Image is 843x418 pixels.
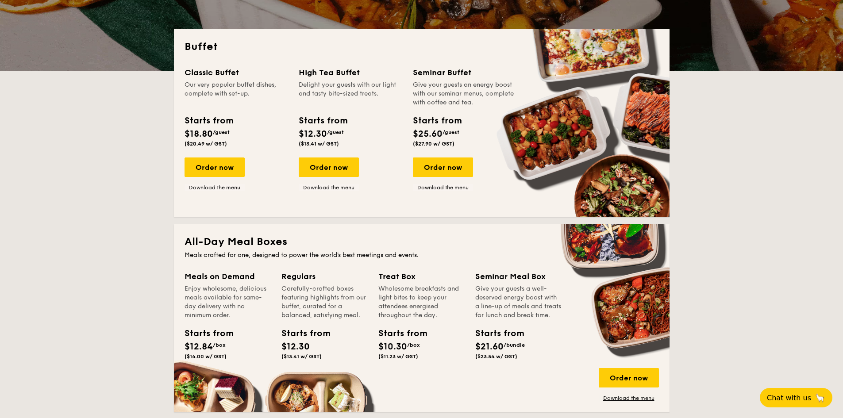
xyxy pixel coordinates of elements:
div: Order now [599,368,659,387]
div: Regulars [281,270,368,283]
div: Starts from [299,114,347,127]
span: ($13.41 w/ GST) [281,353,322,360]
div: Seminar Buffet [413,66,516,79]
div: Give your guests a well-deserved energy boost with a line-up of meals and treats for lunch and br... [475,284,562,320]
div: Meals on Demand [185,270,271,283]
div: Meals crafted for one, designed to power the world's best meetings and events. [185,251,659,260]
div: Starts from [378,327,418,340]
div: Treat Box [378,270,465,283]
span: /box [213,342,226,348]
a: Download the menu [599,395,659,402]
div: Order now [413,157,473,177]
span: ($11.23 w/ GST) [378,353,418,360]
div: Delight your guests with our light and tasty bite-sized treats. [299,81,402,107]
span: /guest [443,129,459,135]
div: Wholesome breakfasts and light bites to keep your attendees energised throughout the day. [378,284,465,320]
div: Starts from [281,327,321,340]
div: Starts from [185,327,224,340]
span: $25.60 [413,129,443,139]
h2: Buffet [185,40,659,54]
div: Enjoy wholesome, delicious meals available for same-day delivery with no minimum order. [185,284,271,320]
span: ($27.90 w/ GST) [413,141,454,147]
span: $12.30 [299,129,327,139]
span: ($20.49 w/ GST) [185,141,227,147]
a: Download the menu [185,184,245,191]
span: $12.30 [281,341,310,352]
button: Chat with us🦙 [760,388,832,407]
span: ($13.41 w/ GST) [299,141,339,147]
div: Order now [185,157,245,177]
div: Starts from [185,114,233,127]
span: $18.80 [185,129,213,139]
div: Our very popular buffet dishes, complete with set-up. [185,81,288,107]
h2: All-Day Meal Boxes [185,235,659,249]
div: Order now [299,157,359,177]
a: Download the menu [299,184,359,191]
span: $12.84 [185,341,213,352]
span: $21.60 [475,341,504,352]
div: Seminar Meal Box [475,270,562,283]
div: Give your guests an energy boost with our seminar menus, complete with coffee and tea. [413,81,516,107]
span: $10.30 [378,341,407,352]
span: /box [407,342,420,348]
span: /bundle [504,342,525,348]
a: Download the menu [413,184,473,191]
div: Starts from [475,327,515,340]
span: 🦙 [815,393,825,403]
span: /guest [213,129,230,135]
span: /guest [327,129,344,135]
div: Carefully-crafted boxes featuring highlights from our buffet, curated for a balanced, satisfying ... [281,284,368,320]
span: ($14.00 w/ GST) [185,353,227,360]
div: Classic Buffet [185,66,288,79]
div: Starts from [413,114,461,127]
span: ($23.54 w/ GST) [475,353,517,360]
div: High Tea Buffet [299,66,402,79]
span: Chat with us [767,394,811,402]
